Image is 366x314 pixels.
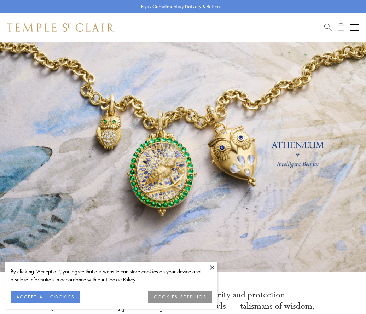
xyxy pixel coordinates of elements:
[11,291,80,303] button: ACCEPT ALL COOKIES
[148,291,212,303] button: COOKIES SETTINGS
[141,3,221,10] p: Enjoy Complimentary Delivery & Returns
[7,23,114,32] img: Temple St. Clair
[324,23,332,32] a: Search
[338,23,344,32] a: Open Shopping Bag
[11,267,212,284] div: By clicking “Accept all”, you agree that our website can store cookies on your device and disclos...
[350,23,359,32] button: Open navigation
